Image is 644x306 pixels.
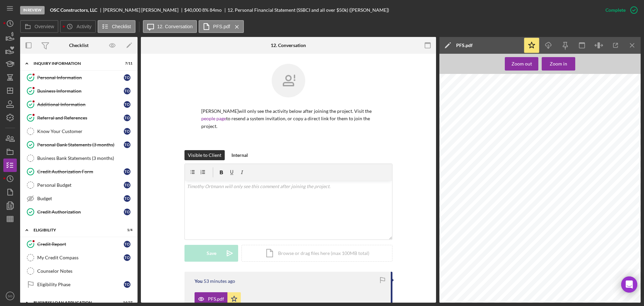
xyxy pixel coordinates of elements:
div: You [195,278,203,284]
div: Open Intercom Messenger [621,276,637,293]
button: Save [184,245,238,262]
div: T O [124,281,130,288]
div: Counselor Notes [37,268,134,274]
button: Visible to Client [184,150,225,160]
div: Visible to Client [188,150,221,160]
div: T O [124,168,130,175]
div: Budget [37,196,124,201]
div: Personal Bank Statements (3 months) [37,142,124,147]
a: Know Your CustomerTO [23,125,134,138]
label: 12. Conversation [157,24,193,29]
div: Save [207,245,216,262]
div: Additional Information [37,102,124,107]
b: OSC Constructors, LLC [50,7,97,13]
div: T O [124,74,130,81]
button: Complete [599,3,641,17]
a: Eligibility PhaseTO [23,278,134,291]
div: T O [124,241,130,248]
button: Zoom in [542,57,575,71]
button: SO [3,289,17,303]
button: Overview [20,20,58,33]
div: Know Your Customer [37,129,124,134]
div: BUSINESS LOAN APPLICATION [34,301,116,305]
div: T O [124,254,130,261]
div: Checklist [69,43,89,48]
button: PFS.pdf [195,292,241,306]
div: 12. Personal Financial Statement (SSBCI and all over $50k) ([PERSON_NAME]) [227,7,389,13]
a: people page [201,116,226,121]
a: Credit ReportTO [23,237,134,251]
label: Checklist [112,24,131,29]
div: ELIGIBILITY [34,228,116,232]
div: Credit Report [37,242,124,247]
a: Business Bank Statements (3 months) [23,151,134,165]
div: T O [124,101,130,108]
a: Credit AuthorizationTO [23,205,134,219]
div: T O [124,88,130,94]
div: My Credit Compass [37,255,124,260]
div: INQUIRY INFORMATION [34,61,116,65]
button: PFS.pdf [199,20,244,33]
div: PFS.pdf [208,296,224,302]
div: Business Information [37,88,124,94]
a: Credit Authorization FormTO [23,165,134,178]
div: 1 / 4 [120,228,132,232]
button: Zoom out [505,57,538,71]
a: Personal BudgetTO [23,178,134,192]
div: Personal Information [37,75,124,80]
label: Activity [76,24,91,29]
div: PFS.pdf [456,43,473,48]
a: Additional InformationTO [23,98,134,111]
div: 8 % [202,7,209,13]
a: BudgetTO [23,192,134,205]
div: In Review [20,6,45,14]
div: Zoom in [550,57,567,71]
div: Complete [605,3,626,17]
button: Activity [60,20,96,33]
a: Counselor Notes [23,264,134,278]
div: Personal Budget [37,182,124,188]
div: Eligibility Phase [37,282,124,287]
button: Checklist [98,20,136,33]
div: Business Bank Statements (3 months) [37,156,134,161]
button: Internal [228,150,251,160]
div: T O [124,115,130,121]
div: T O [124,182,130,188]
div: T O [124,209,130,215]
a: Personal InformationTO [23,71,134,84]
a: My Credit CompassTO [23,251,134,264]
div: 14 / 27 [120,301,132,305]
div: T O [124,128,130,135]
div: [PERSON_NAME] [PERSON_NAME] [103,7,184,13]
div: 12. Conversation [271,43,306,48]
div: Internal [231,150,248,160]
a: Referral and ReferencesTO [23,111,134,125]
div: Credit Authorization Form [37,169,124,174]
a: Personal Bank Statements (3 months)TO [23,138,134,151]
div: Referral and References [37,115,124,121]
div: T O [124,195,130,202]
div: Zoom out [512,57,532,71]
div: Credit Authorization [37,209,124,215]
a: Business InformationTO [23,84,134,98]
time: 2025-09-25 19:01 [204,278,235,284]
button: 12. Conversation [143,20,197,33]
div: 84 mo [210,7,222,13]
p: [PERSON_NAME] will only see the activity below after joining the project. Visit the to resend a s... [201,107,376,130]
div: T O [124,141,130,148]
label: PFS.pdf [213,24,230,29]
span: $40,000 [184,7,201,13]
text: SO [8,294,12,298]
div: 7 / 11 [120,61,132,65]
label: Overview [35,24,54,29]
